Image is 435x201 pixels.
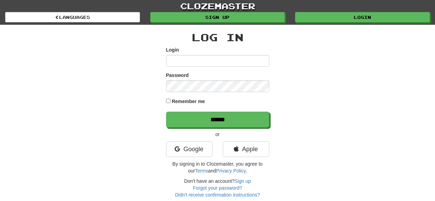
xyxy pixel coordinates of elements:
a: Forgot your password? [193,185,242,191]
a: Google [166,141,213,157]
p: or [166,131,269,138]
label: Remember me [172,98,205,105]
label: Password [166,72,189,79]
div: Don't have an account? [166,178,269,198]
a: Privacy Policy [216,168,246,174]
a: Terms [195,168,208,174]
p: By signing in to Clozemaster, you agree to our and . [166,160,269,174]
label: Login [166,46,179,53]
a: Sign up [150,12,285,22]
a: Apple [223,141,269,157]
a: Login [295,12,430,22]
a: Sign up [235,178,251,184]
a: Languages [5,12,140,22]
h2: Log In [166,32,269,43]
a: Didn't receive confirmation instructions? [175,192,260,198]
